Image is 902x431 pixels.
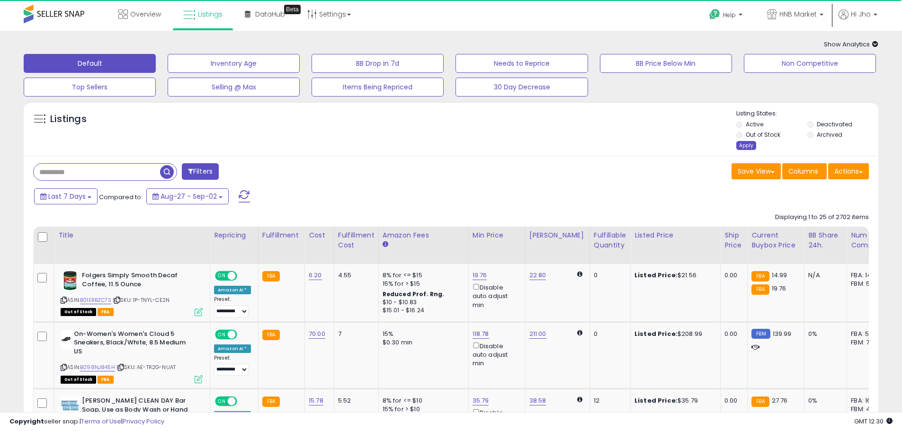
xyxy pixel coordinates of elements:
span: 139.99 [773,329,792,338]
button: Last 7 Days [34,188,98,204]
span: 19.76 [772,284,786,293]
div: Fulfillable Quantity [594,230,626,250]
span: OFF [236,397,251,405]
span: Columns [788,167,818,176]
b: Reduced Prof. Rng. [383,290,445,298]
a: 15.78 [309,396,323,405]
p: Listing States: [736,109,878,118]
label: Archived [817,131,842,139]
div: Min Price [473,230,521,240]
div: Disable auto adjust min [473,341,518,368]
div: 15% for > $15 [383,280,461,288]
span: ON [216,272,228,280]
a: 211.00 [529,329,546,339]
button: Actions [828,163,869,179]
button: Inventory Age [168,54,300,73]
div: Amazon AI * [214,286,251,294]
button: BB Drop in 7d [312,54,444,73]
img: 21vyE1eFkWL._SL40_.jpg [61,330,71,349]
div: FBM: 5 [851,280,882,288]
div: Cost [309,230,330,240]
div: Fulfillment [262,230,301,240]
div: 8% for <= $10 [383,396,461,405]
div: seller snap | | [9,417,164,426]
div: FBA: 14 [851,271,882,280]
div: $0.30 min [383,338,461,347]
span: Listings [198,9,223,19]
div: FBM: 7 [851,338,882,347]
span: FBA [98,376,114,384]
label: Active [746,120,763,128]
a: 70.00 [309,329,325,339]
b: Listed Price: [634,396,678,405]
div: 5.52 [338,396,371,405]
span: Help [723,11,736,19]
a: B098NJ845H [80,363,115,371]
a: Privacy Policy [123,417,164,426]
span: ON [216,397,228,405]
span: HNB Market [779,9,817,19]
b: On-Women's Women's Cloud 5 Sneakers, Black/White, 8.5 Medium US [74,330,189,359]
div: 0.00 [724,330,740,338]
button: Top Sellers [24,78,156,97]
span: FBA [98,308,114,316]
div: [PERSON_NAME] [529,230,586,240]
a: 19.76 [473,271,487,280]
span: Last 7 Days [48,192,86,201]
div: 7 [338,330,371,338]
div: 15% [383,330,461,338]
b: Folgers Simply Smooth Decaf Coffee, 11.5 Ounce [82,271,197,291]
div: FBA: 16 [851,396,882,405]
div: Preset: [214,296,251,317]
small: FBA [751,271,769,281]
a: B01ERBZC7S [80,296,111,304]
div: FBA: 5 [851,330,882,338]
span: 2025-09-10 12:30 GMT [854,417,893,426]
span: All listings that are currently out of stock and unavailable for purchase on Amazon [61,376,96,384]
span: OFF [236,330,251,338]
div: Amazon Fees [383,230,464,240]
div: Tooltip anchor [284,5,301,14]
div: 0.00 [724,396,740,405]
div: Title [58,230,206,240]
img: 410mVR7A4RL._SL40_.jpg [61,396,80,415]
button: Aug-27 - Sep-02 [146,188,229,204]
div: $208.99 [634,330,713,338]
span: DataHub [255,9,285,19]
a: 35.79 [473,396,489,405]
a: Terms of Use [81,417,121,426]
small: FBA [262,330,280,340]
button: Non Competitive [744,54,876,73]
div: 4.55 [338,271,371,280]
button: Default [24,54,156,73]
div: ASIN: [61,330,203,382]
span: Hi Jho [851,9,871,19]
div: Repricing [214,230,254,240]
div: $15.01 - $16.24 [383,307,461,315]
div: $35.79 [634,396,713,405]
span: OFF [236,272,251,280]
div: Listed Price [634,230,716,240]
button: BB Price Below Min [600,54,732,73]
div: 12 [594,396,623,405]
div: 8% for <= $15 [383,271,461,280]
span: | SKU: AE-TR2G-NUAT [116,363,176,371]
h5: Listings [50,113,87,126]
span: 27.76 [772,396,788,405]
div: Preset: [214,355,251,376]
div: 0% [808,396,839,405]
div: N/A [808,271,839,280]
a: 22.80 [529,271,546,280]
small: FBA [751,284,769,295]
div: Amazon AI * [214,411,251,420]
small: FBA [262,396,280,407]
span: ON [216,330,228,338]
b: Listed Price: [634,271,678,280]
b: Listed Price: [634,329,678,338]
button: Needs to Reprice [455,54,588,73]
div: $10 - $10.83 [383,299,461,307]
strong: Copyright [9,417,44,426]
div: 0 [594,271,623,280]
span: Aug-27 - Sep-02 [161,192,217,201]
div: ASIN: [61,271,203,315]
